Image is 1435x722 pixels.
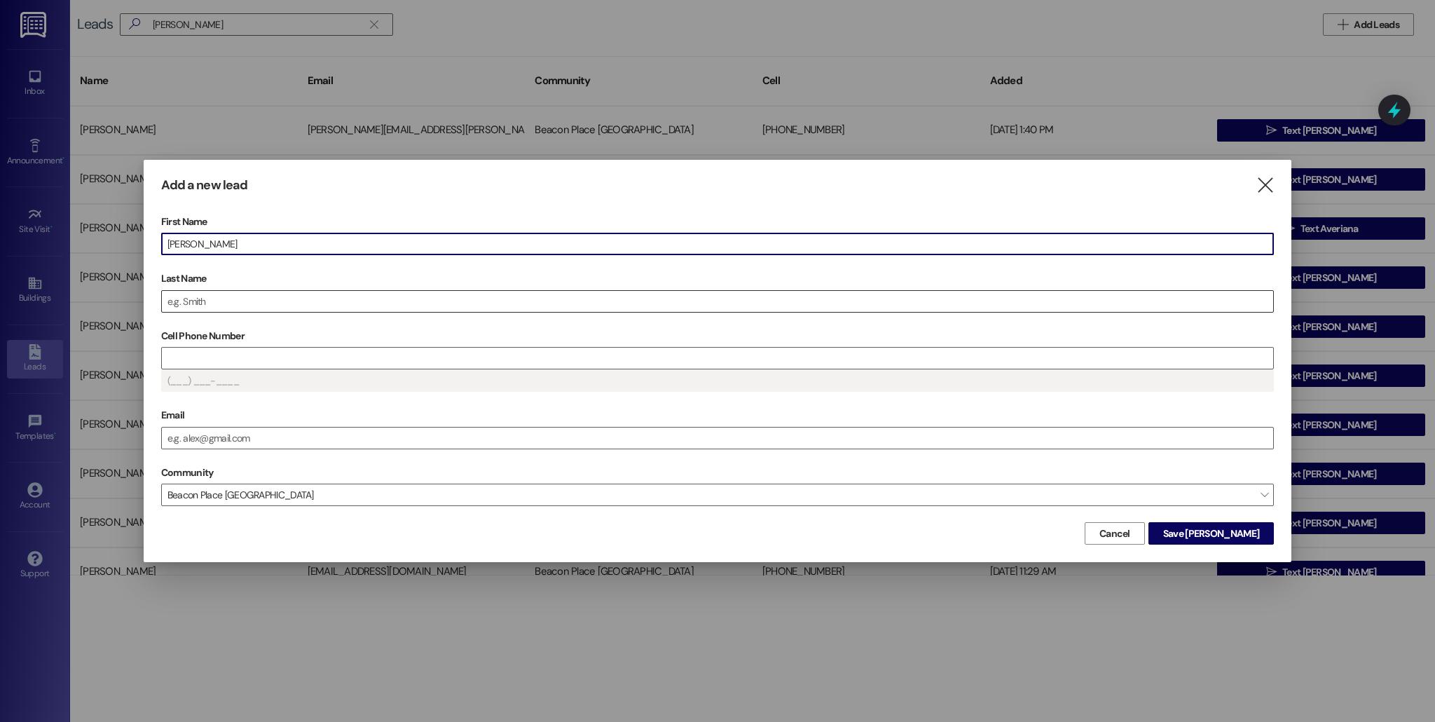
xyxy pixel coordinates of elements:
label: Last Name [161,268,1274,290]
button: Cancel [1085,522,1145,545]
input: e.g. alex@gmail.com [162,428,1273,449]
label: Community [161,462,214,484]
span: Beacon Place [GEOGRAPHIC_DATA] [161,484,1274,506]
label: First Name [161,211,1274,233]
button: Save [PERSON_NAME] [1148,522,1274,545]
input: e.g. Alex [162,233,1273,254]
span: Cancel [1099,526,1130,541]
span: Save [PERSON_NAME] [1163,526,1259,541]
label: Cell Phone Number [161,325,1274,347]
label: Email [161,404,1274,426]
i:  [1256,178,1275,193]
h3: Add a new lead [161,177,247,193]
input: e.g. Smith [162,291,1273,312]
